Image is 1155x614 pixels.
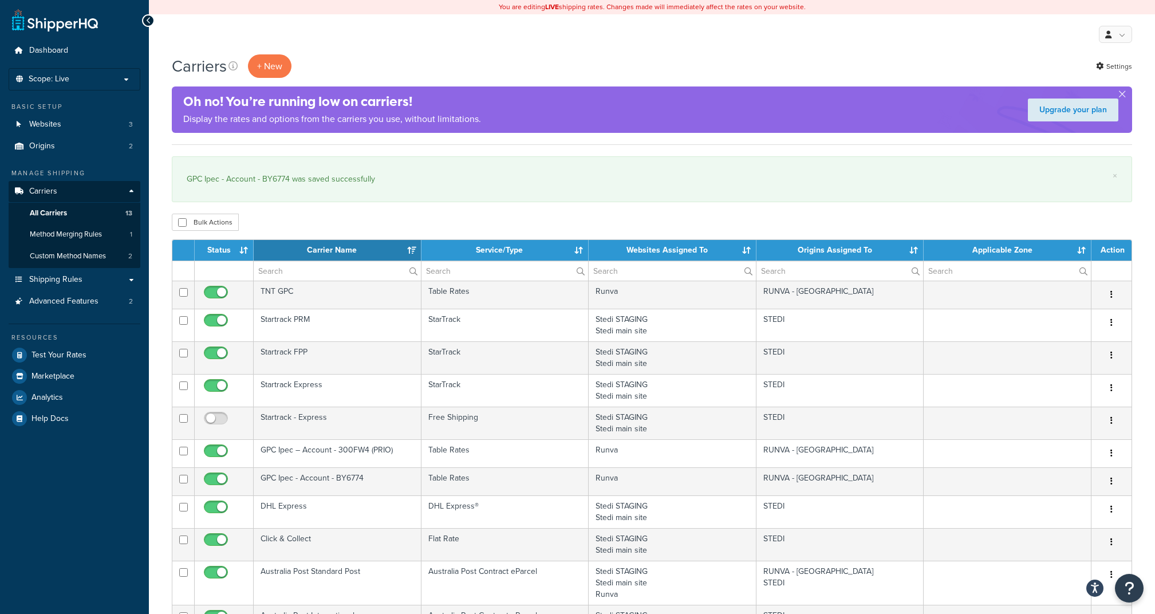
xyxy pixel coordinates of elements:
td: STEDI [756,407,924,439]
td: Stedi STAGING Stedi main site Runva [589,561,756,605]
td: DHL Express [254,495,421,528]
th: Service/Type: activate to sort column ascending [421,240,589,261]
td: StarTrack [421,374,589,407]
p: Display the rates and options from the carriers you use, without limitations. [183,111,481,127]
td: Table Rates [421,439,589,467]
input: Search [589,261,756,281]
td: Australia Post Contract eParcel [421,561,589,605]
input: Search [924,261,1091,281]
li: Method Merging Rules [9,224,140,245]
a: Settings [1096,58,1132,74]
button: + New [248,54,291,78]
td: StarTrack [421,341,589,374]
td: Stedi STAGING Stedi main site [589,528,756,561]
td: Stedi STAGING Stedi main site [589,374,756,407]
span: 2 [129,141,133,151]
a: Shipping Rules [9,269,140,290]
td: GPC Ipec - Account - BY6774 [254,467,421,495]
a: ShipperHQ Home [12,9,98,32]
span: All Carriers [30,208,67,218]
td: Stedi STAGING Stedi main site [589,309,756,341]
div: Resources [9,333,140,343]
td: GPC Ipec – Account - 300FW4 (PRIO) [254,439,421,467]
span: Dashboard [29,46,68,56]
td: Runva [589,467,756,495]
span: 13 [125,208,132,218]
span: Advanced Features [29,297,98,306]
a: All Carriers 13 [9,203,140,224]
td: Startrack Express [254,374,421,407]
a: Websites 3 [9,114,140,135]
td: RUNVA - [GEOGRAPHIC_DATA] [756,281,924,309]
td: TNT GPC [254,281,421,309]
td: Runva [589,281,756,309]
span: 2 [129,297,133,306]
h4: Oh no! You’re running low on carriers! [183,92,481,111]
li: Advanced Features [9,291,140,312]
td: Click & Collect [254,528,421,561]
td: RUNVA - [GEOGRAPHIC_DATA] [756,439,924,467]
b: LIVE [545,2,559,12]
td: RUNVA - [GEOGRAPHIC_DATA] STEDI [756,561,924,605]
a: Method Merging Rules 1 [9,224,140,245]
span: Scope: Live [29,74,69,84]
td: STEDI [756,495,924,528]
span: 2 [128,251,132,261]
a: Dashboard [9,40,140,61]
td: DHL Express® [421,495,589,528]
td: Australia Post Standard Post [254,561,421,605]
th: Applicable Zone: activate to sort column ascending [924,240,1091,261]
a: Analytics [9,387,140,408]
button: Open Resource Center [1115,574,1144,603]
td: STEDI [756,374,924,407]
li: Custom Method Names [9,246,140,267]
a: Carriers [9,181,140,202]
td: Startrack FPP [254,341,421,374]
td: STEDI [756,341,924,374]
a: Marketplace [9,366,140,387]
input: Search [254,261,421,281]
td: Table Rates [421,467,589,495]
td: Free Shipping [421,407,589,439]
span: Analytics [31,393,63,403]
th: Action [1091,240,1132,261]
td: Startrack - Express [254,407,421,439]
li: Websites [9,114,140,135]
span: 1 [130,230,132,239]
td: Stedi STAGING Stedi main site [589,341,756,374]
input: Search [421,261,589,281]
span: Shipping Rules [29,275,82,285]
td: STEDI [756,528,924,561]
span: Origins [29,141,55,151]
td: Stedi STAGING Stedi main site [589,407,756,439]
span: Method Merging Rules [30,230,102,239]
a: Advanced Features 2 [9,291,140,312]
a: Help Docs [9,408,140,429]
a: Upgrade your plan [1028,99,1118,121]
span: 3 [129,120,133,129]
span: Help Docs [31,414,69,424]
div: Manage Shipping [9,168,140,178]
li: All Carriers [9,203,140,224]
td: Runva [589,439,756,467]
span: Marketplace [31,372,74,381]
th: Carrier Name: activate to sort column ascending [254,240,421,261]
td: Stedi STAGING Stedi main site [589,495,756,528]
th: Websites Assigned To: activate to sort column ascending [589,240,756,261]
div: Basic Setup [9,102,140,112]
button: Bulk Actions [172,214,239,231]
a: Origins 2 [9,136,140,157]
th: Origins Assigned To: activate to sort column ascending [756,240,924,261]
li: Origins [9,136,140,157]
li: Carriers [9,181,140,268]
a: Custom Method Names 2 [9,246,140,267]
input: Search [756,261,924,281]
a: Test Your Rates [9,345,140,365]
div: GPC Ipec - Account - BY6774 was saved successfully [187,171,1117,187]
td: Startrack PRM [254,309,421,341]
